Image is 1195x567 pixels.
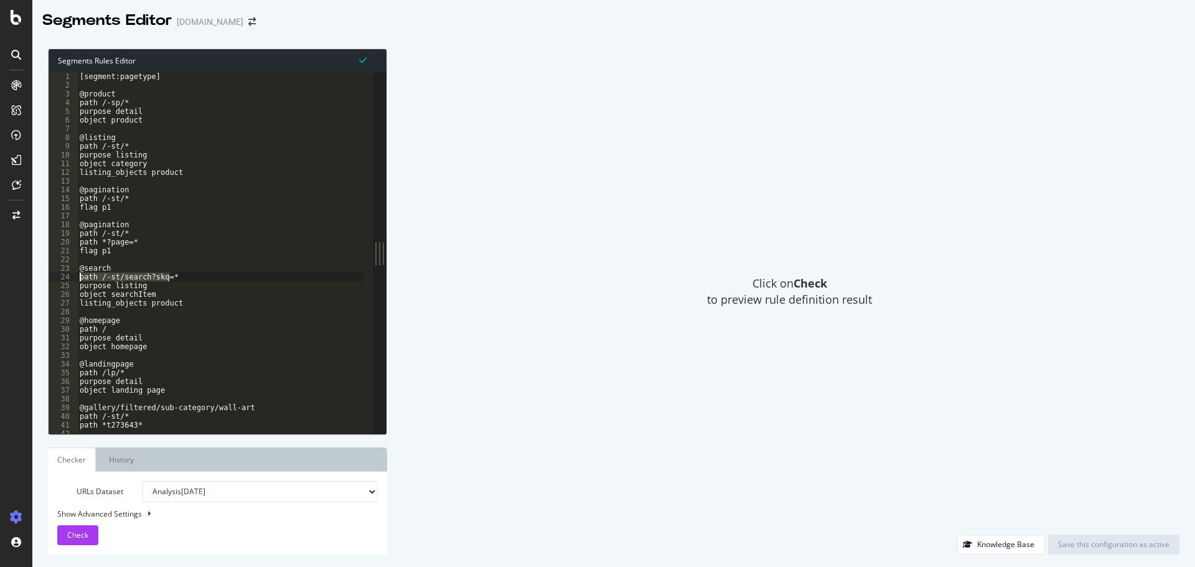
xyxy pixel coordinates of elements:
div: Knowledge Base [977,539,1034,550]
div: 27 [49,299,78,307]
iframe: Intercom live chat [1153,525,1183,555]
div: 31 [49,334,78,342]
div: Show Advanced Settings [48,508,368,519]
div: 25 [49,281,78,290]
div: 16 [49,203,78,212]
div: 5 [49,107,78,116]
div: 40 [49,412,78,421]
span: Click on to preview rule definition result [707,276,872,307]
div: 1 [49,72,78,81]
div: arrow-right-arrow-left [248,17,256,26]
div: [DOMAIN_NAME] [177,16,243,28]
div: 22 [49,255,78,264]
div: 21 [49,246,78,255]
a: History [99,448,144,472]
div: 37 [49,386,78,395]
div: 33 [49,351,78,360]
div: 6 [49,116,78,124]
div: 2 [49,81,78,90]
label: URLs Dataset [48,481,133,502]
div: 32 [49,342,78,351]
div: 26 [49,290,78,299]
div: 12 [49,168,78,177]
button: Save this configuration as active [1048,535,1179,555]
span: Syntax is valid [359,54,367,66]
div: 30 [49,325,78,334]
span: Check [67,530,88,540]
div: Segments Rules Editor [49,49,387,72]
div: 9 [49,142,78,151]
div: 8 [49,133,78,142]
div: 36 [49,377,78,386]
div: 39 [49,403,78,412]
div: Segments Editor [42,10,172,31]
div: 7 [49,124,78,133]
div: 41 [49,421,78,429]
div: 3 [49,90,78,98]
div: 13 [49,177,78,185]
div: 35 [49,368,78,377]
div: 11 [49,159,78,168]
a: Knowledge Base [957,539,1045,550]
div: 38 [49,395,78,403]
div: 14 [49,185,78,194]
div: 17 [49,212,78,220]
div: 20 [49,238,78,246]
div: 29 [49,316,78,325]
div: 24 [49,273,78,281]
div: 15 [49,194,78,203]
div: 19 [49,229,78,238]
div: 28 [49,307,78,316]
button: Check [57,525,98,545]
div: 10 [49,151,78,159]
div: 4 [49,98,78,107]
div: Save this configuration as active [1058,539,1169,550]
a: Checker [48,448,96,472]
div: 42 [49,429,78,438]
div: 23 [49,264,78,273]
div: 18 [49,220,78,229]
div: 34 [49,360,78,368]
button: Knowledge Base [957,535,1045,555]
strong: Check [794,276,827,291]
